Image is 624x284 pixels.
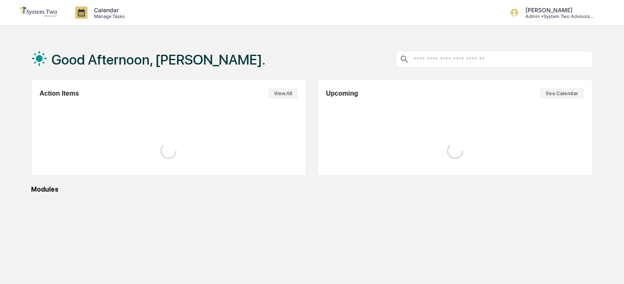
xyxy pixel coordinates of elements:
p: Admin • System Two Advisors, L.P. [519,13,595,19]
h1: Good Afternoon, [PERSON_NAME]. [52,51,265,68]
button: See Calendar [540,88,584,99]
div: Modules [31,186,593,193]
h2: Upcoming [326,90,358,97]
p: Manage Tasks [88,13,129,19]
img: logo [20,7,59,19]
p: Calendar [88,7,129,13]
h2: Action Items [40,90,79,97]
p: [PERSON_NAME] [519,7,595,13]
button: View All [268,88,298,99]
